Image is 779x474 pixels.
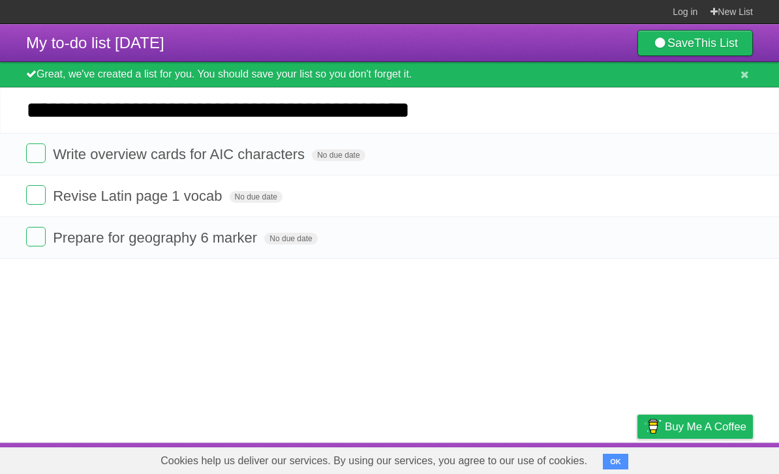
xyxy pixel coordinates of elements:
[26,143,46,163] label: Done
[53,230,260,246] span: Prepare for geography 6 marker
[264,233,317,244] span: No due date
[464,446,491,471] a: About
[312,149,365,161] span: No due date
[507,446,560,471] a: Developers
[230,191,283,203] span: No due date
[665,415,746,438] span: Buy me a coffee
[637,30,753,56] a: SaveThis List
[644,415,662,437] img: Buy me a coffee
[620,446,654,471] a: Privacy
[26,34,164,52] span: My to-do list [DATE]
[576,446,605,471] a: Terms
[26,185,46,205] label: Done
[53,188,225,204] span: Revise Latin page 1 vocab
[671,446,753,471] a: Suggest a feature
[637,415,753,439] a: Buy me a coffee
[53,146,308,162] span: Write overview cards for AIC characters
[694,37,738,50] b: This List
[26,227,46,246] label: Done
[147,448,600,474] span: Cookies help us deliver our services. By using our services, you agree to our use of cookies.
[603,454,628,469] button: OK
